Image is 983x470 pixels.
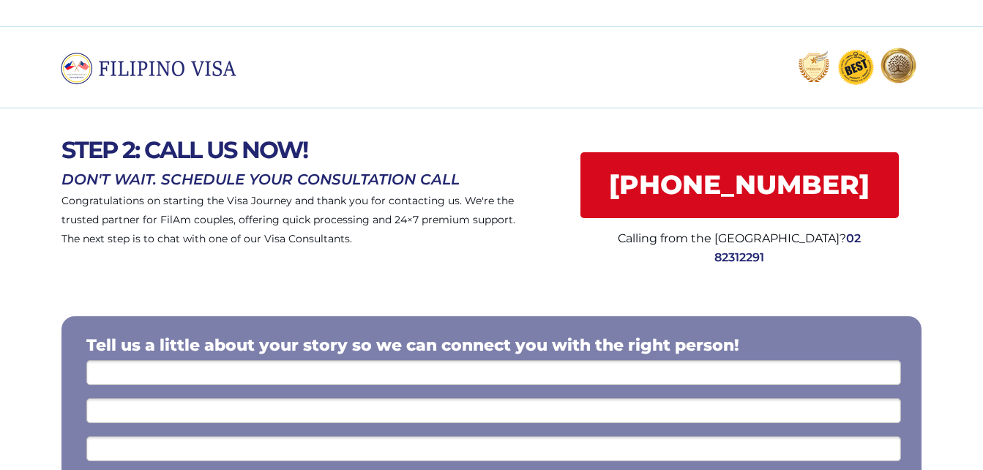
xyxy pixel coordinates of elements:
span: Calling from the [GEOGRAPHIC_DATA]? [618,231,846,245]
span: Congratulations on starting the Visa Journey and thank you for contacting us. We're the trusted p... [61,194,515,245]
span: Tell us a little about your story so we can connect you with the right person! [86,335,739,355]
a: [PHONE_NUMBER] [580,152,899,218]
span: STEP 2: CALL US NOW! [61,135,307,164]
span: [PHONE_NUMBER] [580,169,899,201]
span: DON'T WAIT. SCHEDULE YOUR CONSULTATION CALL [61,171,460,188]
